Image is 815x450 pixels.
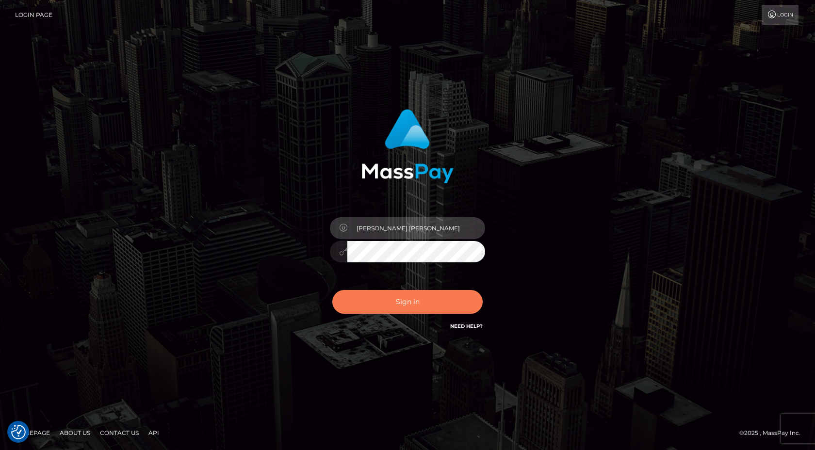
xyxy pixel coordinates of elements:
a: Homepage [11,425,54,440]
img: Revisit consent button [11,425,26,439]
a: Login Page [15,5,52,25]
a: Login [762,5,799,25]
div: © 2025 , MassPay Inc. [739,428,808,438]
a: API [145,425,163,440]
a: About Us [56,425,94,440]
button: Sign in [332,290,483,314]
a: Contact Us [96,425,143,440]
img: MassPay Login [361,109,454,183]
a: Need Help? [450,323,483,329]
input: Username... [347,217,485,239]
button: Consent Preferences [11,425,26,439]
